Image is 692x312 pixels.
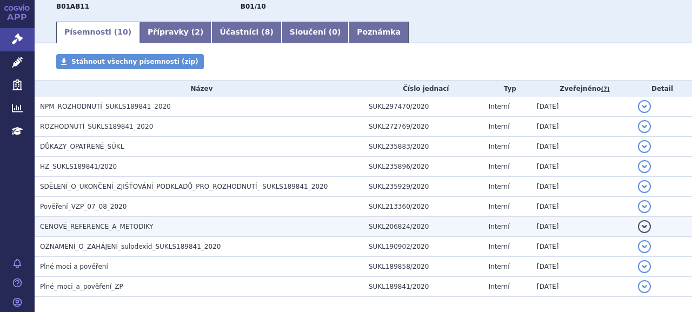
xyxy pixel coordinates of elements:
span: CENOVÉ_REFERENCE_A_METODIKY [40,223,154,230]
button: detail [638,120,651,133]
abbr: (?) [601,85,610,93]
td: [DATE] [531,137,633,157]
span: 2 [195,28,200,36]
td: [DATE] [531,117,633,137]
button: detail [638,140,651,153]
span: Interní [489,263,510,270]
span: Interní [489,123,510,130]
td: [DATE] [531,257,633,277]
td: [DATE] [531,217,633,237]
td: SUKL235896/2020 [363,157,483,177]
td: [DATE] [531,277,633,297]
span: Interní [489,103,510,110]
td: [DATE] [531,157,633,177]
span: 0 [332,28,337,36]
td: [DATE] [531,237,633,257]
a: Stáhnout všechny písemnosti (zip) [56,54,204,69]
a: Písemnosti (10) [56,22,139,43]
th: Název [35,81,363,97]
button: detail [638,280,651,293]
span: Stáhnout všechny písemnosti (zip) [71,58,198,65]
span: Plné moci a pověření [40,263,108,270]
span: HZ_SUKLS189841/2020 [40,163,117,170]
td: [DATE] [531,177,633,197]
td: SUKL235929/2020 [363,177,483,197]
span: 10 [117,28,128,36]
button: detail [638,180,651,193]
th: Zveřejněno [531,81,633,97]
td: [DATE] [531,197,633,217]
td: SUKL272769/2020 [363,117,483,137]
td: SUKL213360/2020 [363,197,483,217]
span: Interní [489,183,510,190]
span: Pověření_VZP_07_08_2020 [40,203,127,210]
span: 8 [265,28,270,36]
span: OZNÁMENÍ_O_ZAHÁJENÍ_sulodexid_SUKLS189841_2020 [40,243,221,250]
td: SUKL189858/2020 [363,257,483,277]
td: [DATE] [531,97,633,117]
span: Interní [489,283,510,290]
button: detail [638,200,651,213]
span: Interní [489,223,510,230]
th: Typ [483,81,531,97]
a: Poznámka [349,22,409,43]
td: SUKL189841/2020 [363,277,483,297]
a: Sloučení (0) [282,22,349,43]
span: Interní [489,163,510,170]
span: SDĚLENÍ_O_UKONČENÍ_ZJIŠŤOVÁNÍ_PODKLADŮ_PRO_ROZHODNUTÍ_ SUKLS189841_2020 [40,183,328,190]
td: SUKL190902/2020 [363,237,483,257]
span: Interní [489,203,510,210]
span: Interní [489,143,510,150]
button: detail [638,260,651,273]
button: detail [638,160,651,173]
span: DŮKAZY_OPATŘENÉ_SÚKL [40,143,124,150]
a: Přípravky (2) [139,22,211,43]
button: detail [638,240,651,253]
td: SUKL297470/2020 [363,97,483,117]
span: NPM_ROZHODNUTÍ_SUKLS189841_2020 [40,103,171,110]
span: Interní [489,243,510,250]
td: SUKL235883/2020 [363,137,483,157]
a: Účastníci (8) [211,22,281,43]
strong: SULODEXID [56,3,89,10]
th: Detail [633,81,692,97]
strong: sulodexid, p.o. [241,3,266,10]
button: detail [638,220,651,233]
button: detail [638,100,651,113]
span: ROZHODNUTÍ_SUKLS189841_2020 [40,123,153,130]
th: Číslo jednací [363,81,483,97]
td: SUKL206824/2020 [363,217,483,237]
span: Plné_moci_a_pověření_ZP [40,283,123,290]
